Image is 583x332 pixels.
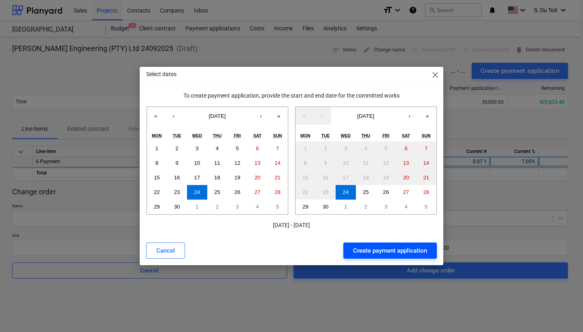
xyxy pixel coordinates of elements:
abbr: 12 September 2025 [383,160,389,166]
abbr: 17 September 2025 [343,175,349,181]
abbr: 17 September 2025 [194,175,200,181]
button: 11 September 2025 [356,156,376,170]
abbr: 21 September 2025 [274,175,281,181]
button: 3 September 2025 [336,141,356,156]
abbr: 28 September 2025 [274,189,281,195]
abbr: 5 October 2025 [425,204,428,210]
button: 7 September 2025 [416,141,436,156]
span: [DATE] [357,113,374,119]
abbr: 4 October 2025 [404,204,407,210]
abbr: 11 September 2025 [214,160,220,166]
abbr: 15 September 2025 [302,175,309,181]
abbr: 20 September 2025 [403,175,409,181]
abbr: 8 September 2025 [304,160,307,166]
button: 5 September 2025 [227,141,247,156]
abbr: 23 September 2025 [323,189,329,195]
button: 26 September 2025 [227,185,247,200]
p: Select dates [146,70,177,79]
button: 17 September 2025 [336,170,356,185]
button: 5 October 2025 [416,200,436,214]
button: 26 September 2025 [376,185,396,200]
button: 13 September 2025 [247,156,268,170]
abbr: Wednesday [341,133,351,138]
span: [DATE] [209,113,226,119]
button: « [147,107,165,125]
abbr: Thursday [362,133,370,138]
button: 12 September 2025 [227,156,247,170]
abbr: 27 September 2025 [254,189,260,195]
button: ‹ [165,107,183,125]
abbr: 6 September 2025 [256,145,259,151]
abbr: 6 September 2025 [404,145,407,151]
p: To create payment application, provide the start and end date for the committed works [146,92,437,100]
button: Create payment application [343,243,437,259]
abbr: 22 September 2025 [154,189,160,195]
button: 4 October 2025 [247,200,268,214]
abbr: 23 September 2025 [174,189,180,195]
abbr: 19 September 2025 [383,175,389,181]
button: 21 September 2025 [268,170,288,185]
button: 8 September 2025 [296,156,316,170]
abbr: 13 September 2025 [403,160,409,166]
button: 3 October 2025 [227,200,247,214]
button: 24 September 2025 [187,185,207,200]
abbr: 1 October 2025 [196,204,198,210]
abbr: 1 October 2025 [344,204,347,210]
button: 5 September 2025 [376,141,396,156]
button: » [270,107,288,125]
button: 14 September 2025 [268,156,288,170]
button: 6 September 2025 [396,141,416,156]
div: Create payment application [353,245,427,256]
abbr: 30 September 2025 [323,204,329,210]
abbr: 2 September 2025 [324,145,327,151]
abbr: 3 October 2025 [236,204,238,210]
abbr: Sunday [421,133,430,138]
abbr: 13 September 2025 [254,160,260,166]
button: 20 September 2025 [396,170,416,185]
abbr: 28 September 2025 [423,189,429,195]
abbr: 3 October 2025 [384,204,387,210]
p: [DATE] - [DATE] [146,221,437,230]
button: 23 September 2025 [167,185,187,200]
button: 22 September 2025 [296,185,316,200]
abbr: 2 September 2025 [175,145,178,151]
abbr: 18 September 2025 [214,175,220,181]
abbr: Saturday [402,133,410,138]
button: ‹ [313,107,331,125]
abbr: 5 October 2025 [276,204,279,210]
abbr: 25 September 2025 [214,189,220,195]
abbr: 29 September 2025 [154,204,160,210]
button: 13 September 2025 [396,156,416,170]
button: 14 September 2025 [416,156,436,170]
abbr: 10 September 2025 [194,160,200,166]
abbr: 16 September 2025 [174,175,180,181]
button: › [401,107,419,125]
abbr: Saturday [253,133,262,138]
button: 19 September 2025 [227,170,247,185]
button: 1 October 2025 [336,200,356,214]
abbr: 20 September 2025 [254,175,260,181]
button: 25 September 2025 [207,185,228,200]
abbr: 2 October 2025 [364,204,367,210]
span: close [430,70,440,80]
button: 9 September 2025 [167,156,187,170]
abbr: 24 September 2025 [343,189,349,195]
button: 19 September 2025 [376,170,396,185]
button: » [419,107,436,125]
abbr: 26 September 2025 [234,189,240,195]
abbr: 30 September 2025 [174,204,180,210]
abbr: 4 September 2025 [216,145,219,151]
abbr: 8 September 2025 [155,160,158,166]
button: 27 September 2025 [247,185,268,200]
abbr: 1 September 2025 [155,145,158,151]
button: [DATE] [183,107,252,125]
button: 1 October 2025 [187,200,207,214]
button: 15 September 2025 [296,170,316,185]
button: 25 September 2025 [356,185,376,200]
abbr: Friday [383,133,389,138]
button: 27 September 2025 [396,185,416,200]
button: 6 September 2025 [247,141,268,156]
abbr: 5 September 2025 [384,145,387,151]
button: 4 September 2025 [356,141,376,156]
abbr: 24 September 2025 [194,189,200,195]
